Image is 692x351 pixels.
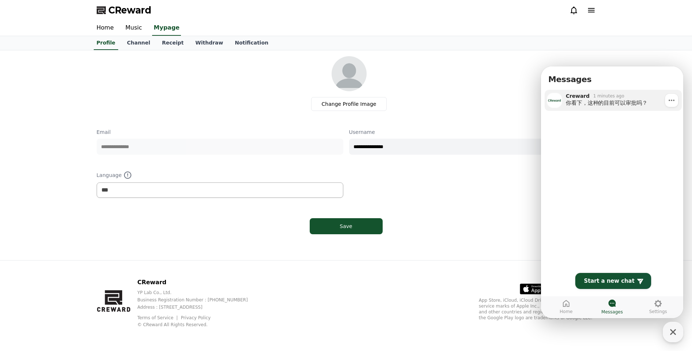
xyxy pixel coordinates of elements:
[349,128,596,136] p: Username
[120,20,148,36] a: Music
[137,315,179,320] a: Terms of Service
[94,36,118,50] a: Profile
[137,278,259,287] p: CReward
[121,36,156,50] a: Channel
[479,297,596,321] p: App Store, iCloud, iCloud Drive, and iTunes Store are service marks of Apple Inc., registered in ...
[108,4,151,16] span: CReward
[324,223,368,230] div: Save
[311,97,387,111] label: Change Profile Image
[137,297,259,303] p: Business Registration Number : [PHONE_NUMBER]
[310,218,383,234] button: Save
[97,171,343,180] p: Language
[97,128,343,136] p: Email
[97,4,151,16] a: CReward
[229,36,274,50] a: Notification
[156,36,190,50] a: Receipt
[137,322,259,328] p: © CReward All Rights Reserved.
[137,304,259,310] p: Address : [STREET_ADDRESS]
[91,20,120,36] a: Home
[541,66,683,318] iframe: Channel chat
[152,20,181,36] a: Mypage
[189,36,229,50] a: Withdraw
[137,290,259,296] p: YP Lab Co., Ltd.
[181,315,211,320] a: Privacy Policy
[332,56,367,91] img: profile_image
